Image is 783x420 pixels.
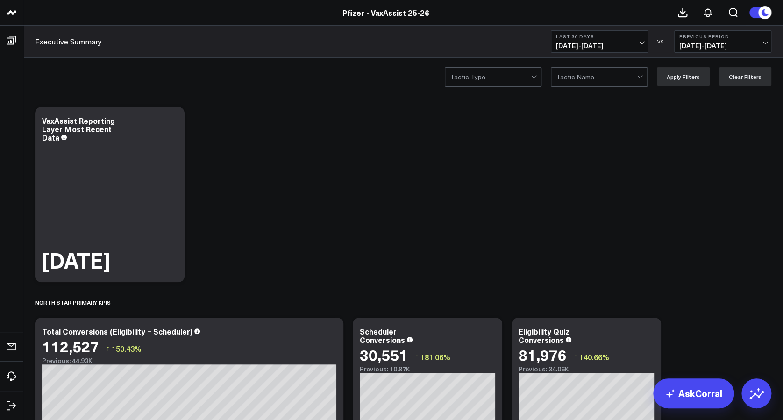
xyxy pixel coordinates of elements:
div: Previous: 34.06K [519,365,654,373]
div: Scheduler Conversions [360,326,405,345]
a: Executive Summary [35,36,102,47]
span: 150.43% [112,343,142,354]
span: ↑ [574,351,577,363]
a: Pfizer - VaxAssist 25-26 [342,7,429,18]
button: Last 30 Days[DATE]-[DATE] [551,30,648,53]
div: Total Conversions (Eligibility + Scheduler) [42,326,192,336]
button: Previous Period[DATE]-[DATE] [674,30,771,53]
span: 140.66% [579,352,609,362]
div: VaxAssist Reporting Layer Most Recent Data [42,115,115,142]
button: Clear Filters [719,67,771,86]
b: Previous Period [679,34,766,39]
div: 30,551 [360,346,408,363]
span: [DATE] - [DATE] [556,42,643,50]
span: 181.06% [420,352,450,362]
div: 81,976 [519,346,567,363]
div: 112,527 [42,338,99,355]
span: [DATE] - [DATE] [679,42,766,50]
div: VS [653,39,669,44]
div: Previous: 10.87K [360,365,495,373]
span: ↑ [415,351,419,363]
button: Apply Filters [657,67,710,86]
div: Eligibility Quiz Conversions [519,326,569,345]
div: Previous: 44.93K [42,357,336,364]
a: AskCorral [653,378,734,408]
div: North Star Primary KPIs [35,292,111,313]
span: ↑ [106,342,110,355]
b: Last 30 Days [556,34,643,39]
div: [DATE] [42,249,110,271]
